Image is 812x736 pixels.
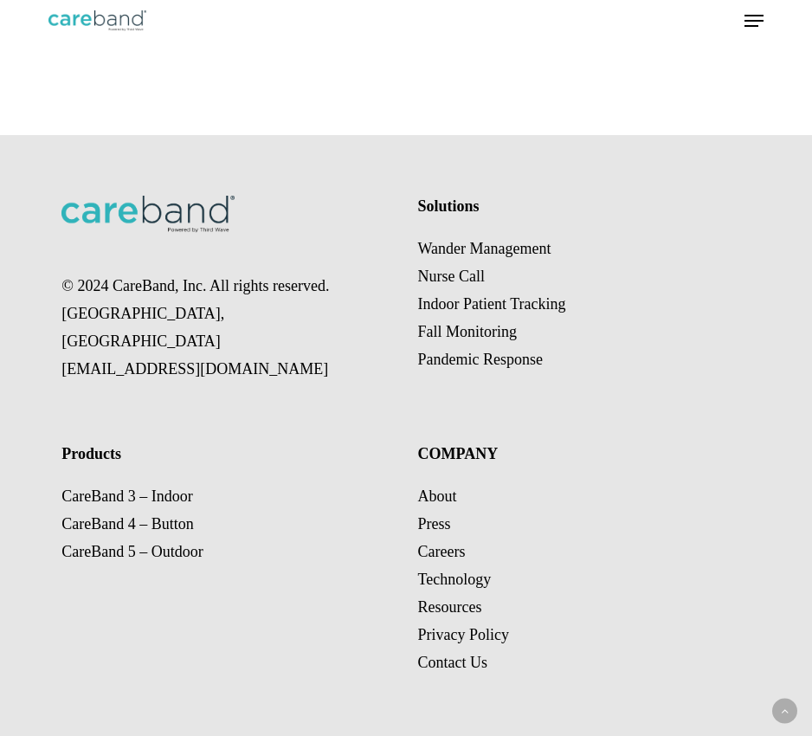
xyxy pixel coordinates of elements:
[417,654,487,671] a: Contact Us
[417,487,456,505] a: About
[417,351,542,368] a: Pandemic Response
[417,443,734,465] h4: COMPANY
[61,515,193,533] a: CareBand 4 – Button
[417,571,491,588] a: Technology
[417,626,509,643] a: Privacy Policy
[417,196,734,217] h4: Solutions
[417,235,734,373] p: Wander Management Nurse Call Indoor Patient Tracking Fall Monitoring
[61,487,192,505] a: CareBand 3 – Indoor
[61,443,378,465] h4: Products
[417,515,450,533] a: Press
[417,543,465,560] a: Careers
[61,272,378,383] p: © 2024 CareBand, Inc. All rights reserved. [GEOGRAPHIC_DATA], [GEOGRAPHIC_DATA] [EMAIL_ADDRESS][D...
[61,543,203,560] a: CareBand 5 – Outdoor
[772,699,797,724] a: Back to top
[417,598,481,616] a: Resources
[744,12,764,29] a: Navigation Menu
